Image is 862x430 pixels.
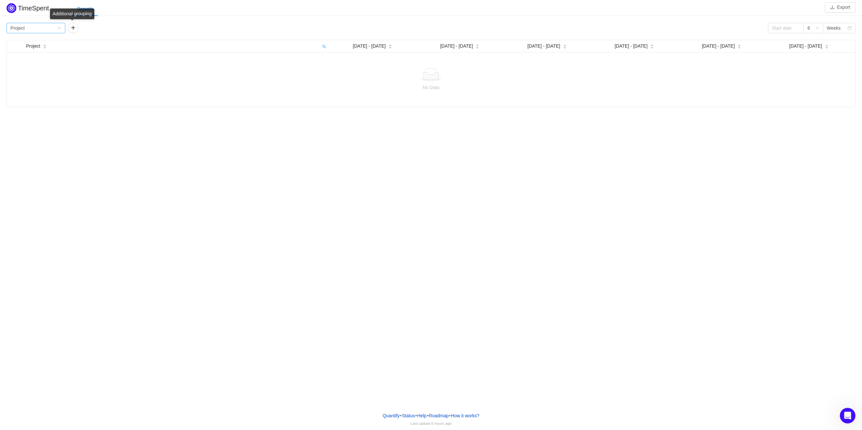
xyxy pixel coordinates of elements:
[738,44,741,46] i: icon: caret-up
[451,411,480,421] button: How it works?
[476,44,479,46] i: icon: caret-up
[427,413,428,418] span: •
[737,43,741,48] div: Sort
[410,421,452,425] span: Last update:
[789,43,822,50] span: [DATE] - [DATE]
[402,411,415,421] a: Status
[320,40,329,52] i: icon: search
[449,413,451,418] span: •
[12,84,850,91] p: No Data
[389,44,392,46] i: icon: caret-up
[475,43,479,48] div: Sort
[50,8,94,19] div: Additional grouping
[702,43,735,50] span: [DATE] - [DATE]
[57,26,61,31] i: icon: down
[825,43,829,48] div: Sort
[353,43,386,50] span: [DATE] - [DATE]
[563,46,567,48] i: icon: caret-down
[768,23,804,33] input: Start date
[650,44,654,46] i: icon: caret-up
[431,421,452,425] span: 6 hours ago
[72,2,98,16] div: Reports
[807,23,810,33] div: 6
[68,23,78,33] button: icon: plus
[650,46,654,48] i: icon: caret-down
[825,2,855,13] button: icon: downloadExport
[389,46,392,48] i: icon: caret-down
[825,44,828,46] i: icon: caret-up
[476,46,479,48] i: icon: caret-down
[650,43,654,48] div: Sort
[417,411,427,421] a: Help
[848,26,852,31] i: icon: calendar
[415,413,417,418] span: •
[382,411,400,421] a: Quantify
[428,411,449,421] a: Roadmap
[400,413,402,418] span: •
[18,5,49,12] h2: TimeSpent
[527,43,560,50] span: [DATE] - [DATE]
[43,44,47,46] i: icon: caret-up
[43,43,47,48] div: Sort
[827,23,841,33] div: Weeks
[563,43,567,48] div: Sort
[615,43,647,50] span: [DATE] - [DATE]
[440,43,473,50] span: [DATE] - [DATE]
[388,43,392,48] div: Sort
[738,46,741,48] i: icon: caret-down
[7,3,16,13] img: Quantify logo
[815,26,819,31] i: icon: down
[825,46,828,48] i: icon: caret-down
[840,408,855,423] iframe: Intercom live chat
[43,46,47,48] i: icon: caret-down
[563,44,567,46] i: icon: caret-up
[26,43,40,50] span: Project
[10,23,25,33] div: Project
